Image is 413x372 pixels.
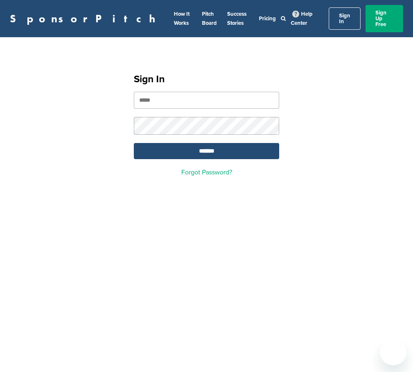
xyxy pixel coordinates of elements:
a: Success Stories [227,11,247,26]
a: Pitch Board [202,11,217,26]
a: Sign In [329,7,361,30]
a: Sign Up Free [366,5,403,32]
a: Forgot Password? [181,168,232,176]
iframe: Button to launch messaging window [380,339,406,365]
a: Pricing [259,15,276,22]
a: SponsorPitch [10,13,161,24]
a: Help Center [291,9,313,28]
h1: Sign In [134,72,279,87]
a: How It Works [174,11,190,26]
